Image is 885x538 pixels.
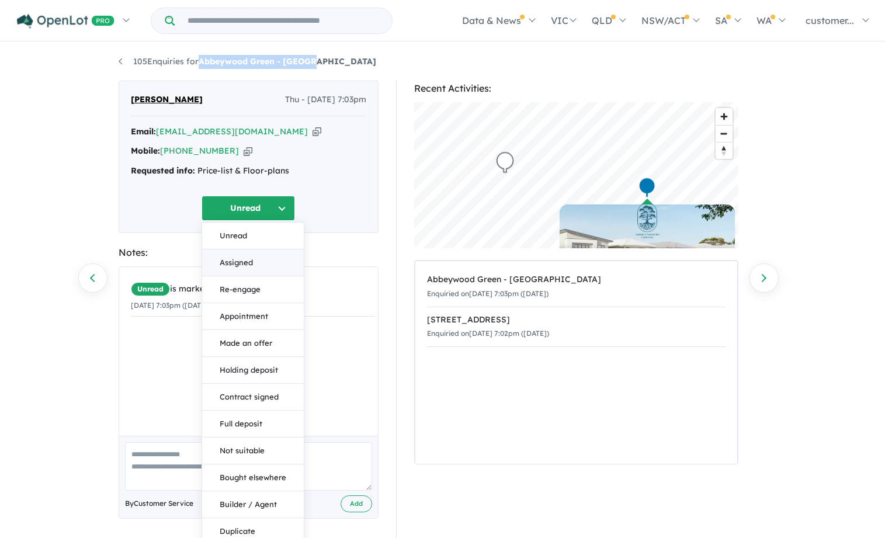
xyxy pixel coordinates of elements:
[160,145,239,156] a: [PHONE_NUMBER]
[427,307,726,348] a: [STREET_ADDRESS]Enquiried on[DATE] 7:02pm ([DATE])
[202,464,304,491] button: Bought elsewhere
[414,81,738,96] div: Recent Activities:
[716,142,733,159] button: Reset bearing to north
[202,330,304,357] button: Made an offer
[427,273,726,287] div: Abbeywood Green - [GEOGRAPHIC_DATA]
[414,102,738,248] canvas: Map
[131,282,375,296] div: is marked.
[202,491,304,518] button: Builder / Agent
[716,125,733,142] button: Zoom out
[313,126,321,138] button: Copy
[496,152,513,173] div: Map marker
[131,301,210,310] small: [DATE] 7:03pm ([DATE])
[131,93,203,107] span: [PERSON_NAME]
[716,143,733,159] span: Reset bearing to north
[202,276,304,303] button: Re-engage
[638,177,655,199] div: Map marker
[427,289,549,298] small: Enquiried on [DATE] 7:03pm ([DATE])
[202,438,304,464] button: Not suitable
[427,329,549,338] small: Enquiried on [DATE] 7:02pm ([DATE])
[125,498,193,509] span: By Customer Service
[119,56,376,67] a: 105Enquiries forAbbeywood Green - [GEOGRAPHIC_DATA]
[17,14,114,29] img: Openlot PRO Logo White
[199,56,376,67] strong: Abbeywood Green - [GEOGRAPHIC_DATA]
[716,108,733,125] button: Zoom in
[716,126,733,142] span: Zoom out
[131,165,195,176] strong: Requested info:
[806,15,854,26] span: customer...
[131,164,366,178] div: Price-list & Floor-plans
[131,126,156,137] strong: Email:
[202,411,304,438] button: Full deposit
[427,313,726,327] div: [STREET_ADDRESS]
[427,267,726,307] a: Abbeywood Green - [GEOGRAPHIC_DATA]Enquiried on[DATE] 7:03pm ([DATE])
[341,495,372,512] button: Add
[244,145,252,157] button: Copy
[119,245,379,261] div: Notes:
[119,55,767,69] nav: breadcrumb
[202,303,304,330] button: Appointment
[202,384,304,411] button: Contract signed
[177,8,390,33] input: Try estate name, suburb, builder or developer
[202,249,304,276] button: Assigned
[202,196,295,221] button: Unread
[202,223,304,249] button: Unread
[156,126,308,137] a: [EMAIL_ADDRESS][DOMAIN_NAME]
[131,282,170,296] span: Unread
[285,93,366,107] span: Thu - [DATE] 7:03pm
[131,145,160,156] strong: Mobile:
[202,357,304,384] button: Holding deposit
